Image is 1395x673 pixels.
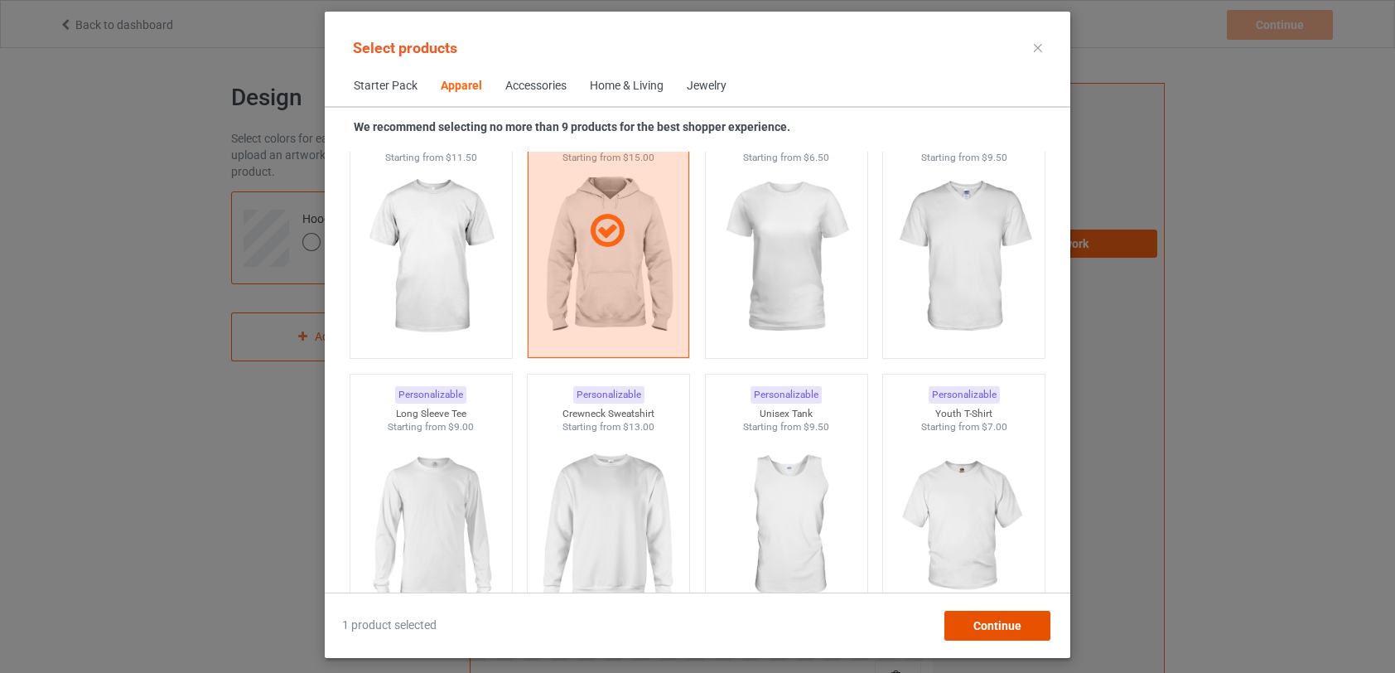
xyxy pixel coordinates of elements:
div: Youth T-Shirt [883,407,1045,421]
img: regular.jpg [534,434,683,620]
strong: We recommend selecting no more than 9 products for the best shopper experience. [354,120,790,133]
span: Select products [353,39,457,56]
div: Continue [944,611,1050,641]
div: Home & Living [590,78,664,94]
div: Personalizable [751,386,822,404]
div: Starting from [528,420,689,434]
div: Long Sleeve Tee [350,407,512,421]
div: Personalizable [929,386,1000,404]
span: $13.00 [623,421,654,433]
span: Starter Pack [342,66,429,106]
div: Starting from [883,420,1045,434]
img: regular.jpg [712,164,861,350]
span: 1 product selected [342,617,437,634]
span: $9.50 [804,421,829,433]
img: regular.jpg [357,164,505,350]
div: Jewelry [687,78,726,94]
span: Continue [973,619,1021,632]
div: Personalizable [573,386,644,404]
div: Starting from [706,420,867,434]
img: regular.jpg [357,434,505,620]
div: Personalizable [395,386,466,404]
span: $9.00 [448,421,474,433]
span: $6.50 [804,152,829,163]
div: Unisex Tank [706,407,867,421]
div: Accessories [505,78,567,94]
div: Starting from [706,151,867,165]
img: regular.jpg [890,164,1038,350]
div: Starting from [350,420,512,434]
div: Starting from [883,151,1045,165]
span: $11.50 [446,152,477,163]
span: $7.00 [982,421,1007,433]
div: Starting from [350,151,512,165]
span: $9.50 [982,152,1007,163]
div: Crewneck Sweatshirt [528,407,689,421]
div: Apparel [441,78,482,94]
img: regular.jpg [712,434,861,620]
img: regular.jpg [890,434,1038,620]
